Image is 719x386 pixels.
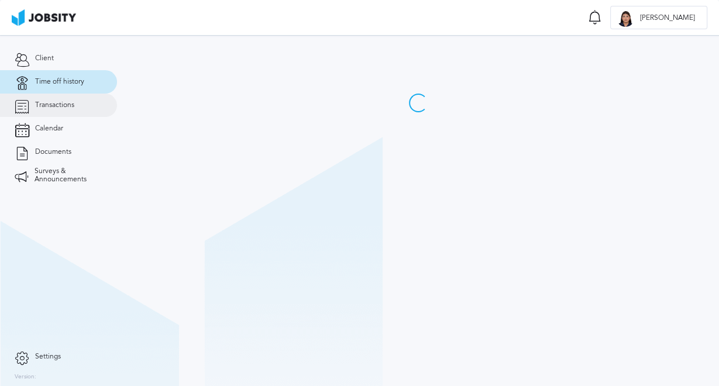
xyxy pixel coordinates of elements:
span: Settings [35,353,61,361]
div: K [617,9,634,27]
span: Client [35,54,54,63]
button: K[PERSON_NAME] [610,6,707,29]
span: Documents [35,148,71,156]
label: Version: [15,374,36,381]
span: Transactions [35,101,74,109]
span: [PERSON_NAME] [634,14,701,22]
img: ab4bad089aa723f57921c736e9817d99.png [12,9,76,26]
span: Calendar [35,125,63,133]
span: Time off history [35,78,84,86]
span: Surveys & Announcements [35,167,102,184]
